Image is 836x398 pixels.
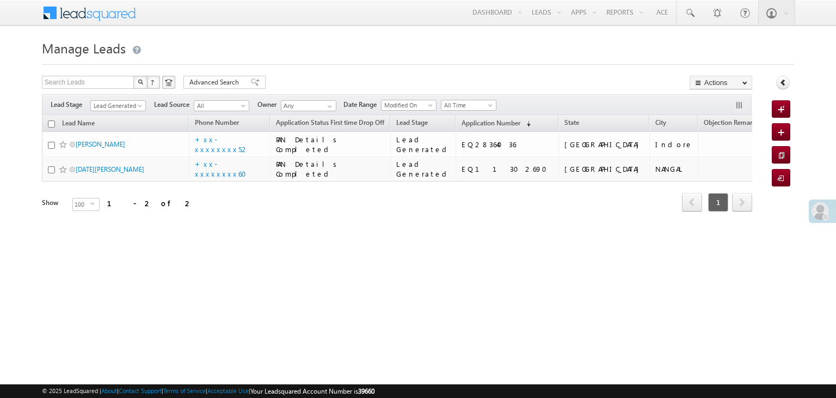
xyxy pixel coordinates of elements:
span: © 2025 LeadSquared | | | | | [42,386,374,396]
input: Type to Search [281,100,336,111]
a: +xx-xxxxxxxx60 [195,159,253,178]
span: prev [682,193,702,212]
span: 1 [708,193,728,212]
a: Lead Stage [391,117,433,131]
a: All Time [441,100,496,111]
div: Lead Generated [396,159,451,179]
a: Objection Remark [698,117,761,131]
span: All Time [441,100,493,110]
span: Phone Number [195,118,239,126]
span: select [90,201,99,206]
a: About [101,387,117,394]
div: [GEOGRAPHIC_DATA] [564,140,644,149]
span: State [564,118,579,126]
div: PAN Details Completed [276,159,385,179]
a: [PERSON_NAME] [76,140,125,148]
img: Search [138,79,143,85]
a: next [732,194,752,212]
span: Advanced Search [189,77,242,87]
span: Date Range [343,100,381,110]
input: Check all records [48,120,55,128]
span: Modified On [382,100,433,110]
span: All [194,101,246,111]
div: 1 - 2 of 2 [107,197,193,209]
div: NANGAL [655,164,693,174]
span: Lead Stage [51,100,90,110]
div: Show [42,198,64,208]
span: 100 [73,198,90,210]
a: Modified On [381,100,437,111]
span: next [732,193,752,212]
a: Application Status First time Drop Off [271,117,390,131]
span: Manage Leads [42,39,126,57]
span: Owner [257,100,281,110]
span: Lead Generated [91,101,143,111]
a: Terms of Service [163,387,206,394]
a: Lead Generated [90,100,146,111]
a: All [194,100,249,111]
span: Objection Remark [704,118,755,126]
div: EQ28364036 [462,140,554,149]
a: State [559,117,585,131]
span: Lead Source [154,100,194,110]
div: [GEOGRAPHIC_DATA] [564,164,644,174]
a: Contact Support [119,387,162,394]
span: ? [151,77,156,87]
span: Application Number [462,119,520,127]
a: +xx-xxxxxxxx52 [195,135,249,154]
a: Lead Name [57,117,100,131]
button: Actions [690,76,752,89]
div: Lead Generated [396,135,451,154]
a: Show All Items [322,101,335,112]
div: Indore [655,140,693,149]
button: ? [147,76,160,89]
a: Application Number (sorted descending) [456,117,536,131]
a: prev [682,194,702,212]
span: Application Status First time Drop Off [276,118,384,126]
span: (sorted descending) [522,119,531,128]
a: City [650,117,672,131]
span: Lead Stage [396,118,428,126]
span: City [655,118,666,126]
a: [DATE][PERSON_NAME] [76,165,144,173]
div: EQ11302690 [462,164,554,174]
span: 39660 [358,387,374,395]
span: Your Leadsquared Account Number is [250,387,374,395]
a: Phone Number [189,117,244,131]
div: PAN Details Completed [276,135,385,154]
a: Acceptable Use [207,387,249,394]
